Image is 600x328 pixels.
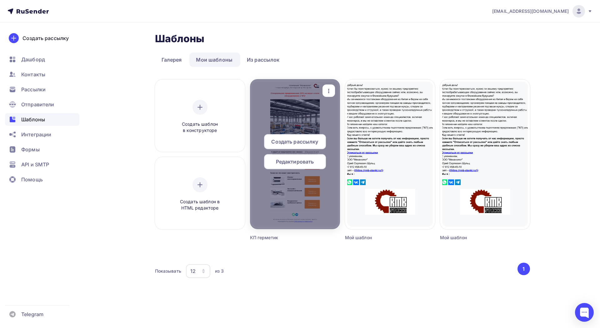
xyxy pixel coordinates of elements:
[190,267,196,275] div: 12
[21,146,40,153] span: Формы
[21,310,43,318] span: Telegram
[5,113,79,126] a: Шаблоны
[492,8,569,14] span: [EMAIL_ADDRESS][DOMAIN_NAME]
[21,161,49,168] span: API и SMTP
[215,268,224,274] div: из 3
[240,53,286,67] a: Из рассылок
[155,53,188,67] a: Галерея
[516,263,530,275] ul: Pagination
[250,235,317,241] div: КП герметик
[276,158,314,165] span: Редактировать
[271,138,318,145] span: Создать рассылку
[492,5,592,18] a: [EMAIL_ADDRESS][DOMAIN_NAME]
[21,86,46,93] span: Рассылки
[21,101,54,108] span: Отправители
[345,235,412,241] div: Мой шаблон
[21,116,45,123] span: Шаблоны
[155,268,181,274] div: Показывать
[21,71,45,78] span: Контакты
[5,68,79,81] a: Контакты
[517,263,530,275] button: Go to page 1
[5,143,79,156] a: Формы
[186,264,211,278] button: 12
[440,235,507,241] div: Мой шаблон
[21,176,43,183] span: Помощь
[155,33,205,45] h2: Шаблоны
[5,83,79,96] a: Рассылки
[21,56,45,63] span: Дашборд
[22,34,69,42] div: Создать рассылку
[21,131,51,138] span: Интеграции
[5,98,79,111] a: Отправители
[189,53,239,67] a: Мои шаблоны
[170,199,230,211] span: Создать шаблон в HTML редакторе
[170,121,230,134] span: Создать шаблон в конструкторе
[5,53,79,66] a: Дашборд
